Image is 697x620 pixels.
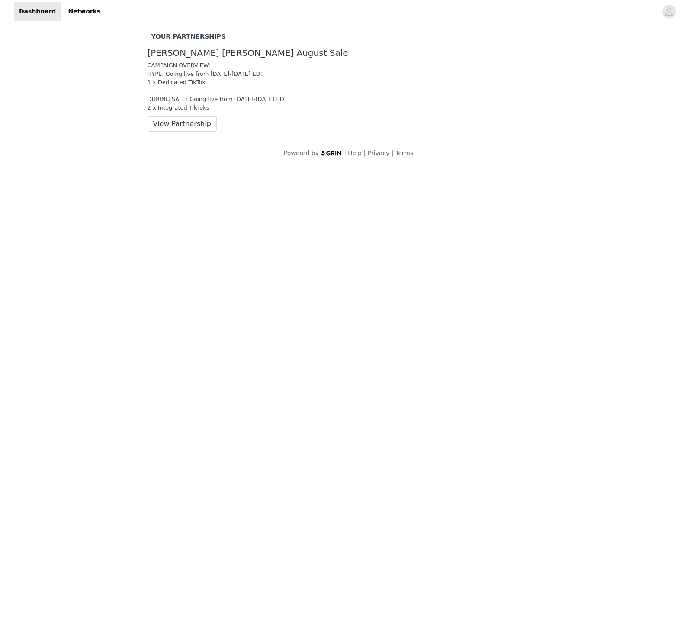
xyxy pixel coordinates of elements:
[151,32,546,42] div: Your Partnerships
[348,149,362,156] a: Help
[344,149,346,156] span: |
[148,116,217,132] button: View Partnership
[665,5,673,19] div: avatar
[284,149,319,156] span: Powered by
[14,2,61,21] a: Dashboard
[368,149,390,156] a: Privacy
[392,149,394,156] span: |
[148,48,550,58] div: [PERSON_NAME] [PERSON_NAME] August Sale
[395,149,413,156] a: Terms
[63,2,106,21] a: Networks
[363,149,366,156] span: |
[148,61,550,112] div: CAMPAIGN OVERVIEW: HYPE: Going live from [DATE]-[DATE] EDT 1 x Dedicated TikTok DURING SALE: Goin...
[321,150,342,156] img: logo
